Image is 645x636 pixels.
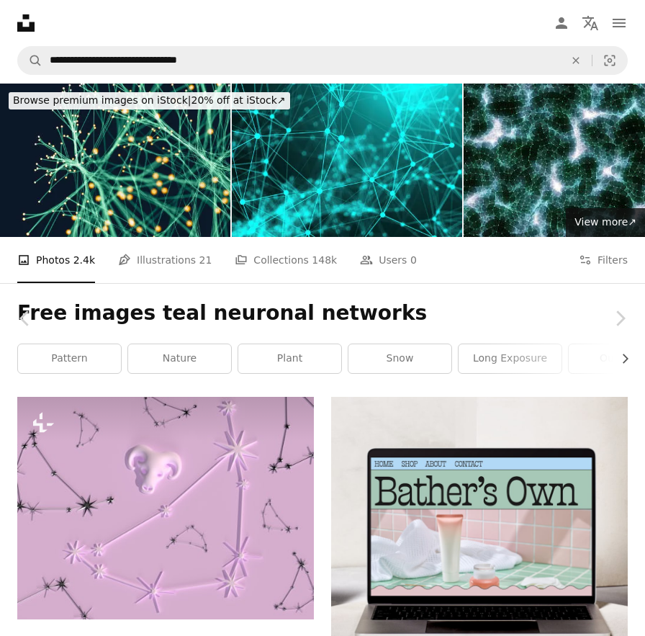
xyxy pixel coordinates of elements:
[459,344,561,373] a: long exposure
[312,252,337,268] span: 148k
[605,9,633,37] button: Menu
[17,46,628,75] form: Find visuals sitewide
[360,237,417,283] a: Users 0
[17,14,35,32] a: Home — Unsplash
[576,9,605,37] button: Language
[18,344,121,373] a: pattern
[592,47,627,74] button: Visual search
[348,344,451,373] a: snow
[199,252,212,268] span: 21
[232,84,462,237] img: Abstract connection dots
[566,208,645,237] a: View more↗
[18,47,42,74] button: Search Unsplash
[235,237,337,283] a: Collections 148k
[560,47,592,74] button: Clear
[238,344,341,373] a: plant
[17,397,314,619] img: a pink background with a pattern of stars and a sheep's head
[574,216,636,228] span: View more ↗
[547,9,576,37] a: Log in / Sign up
[118,237,212,283] a: Illustrations 21
[13,94,191,106] span: Browse premium images on iStock |
[579,237,628,283] button: Filters
[595,249,645,388] a: Next
[17,501,314,514] a: a pink background with a pattern of stars and a sheep's head
[13,94,286,106] span: 20% off at iStock ↗
[17,300,628,326] h1: Free images teal neuronal networks
[410,252,417,268] span: 0
[128,344,231,373] a: nature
